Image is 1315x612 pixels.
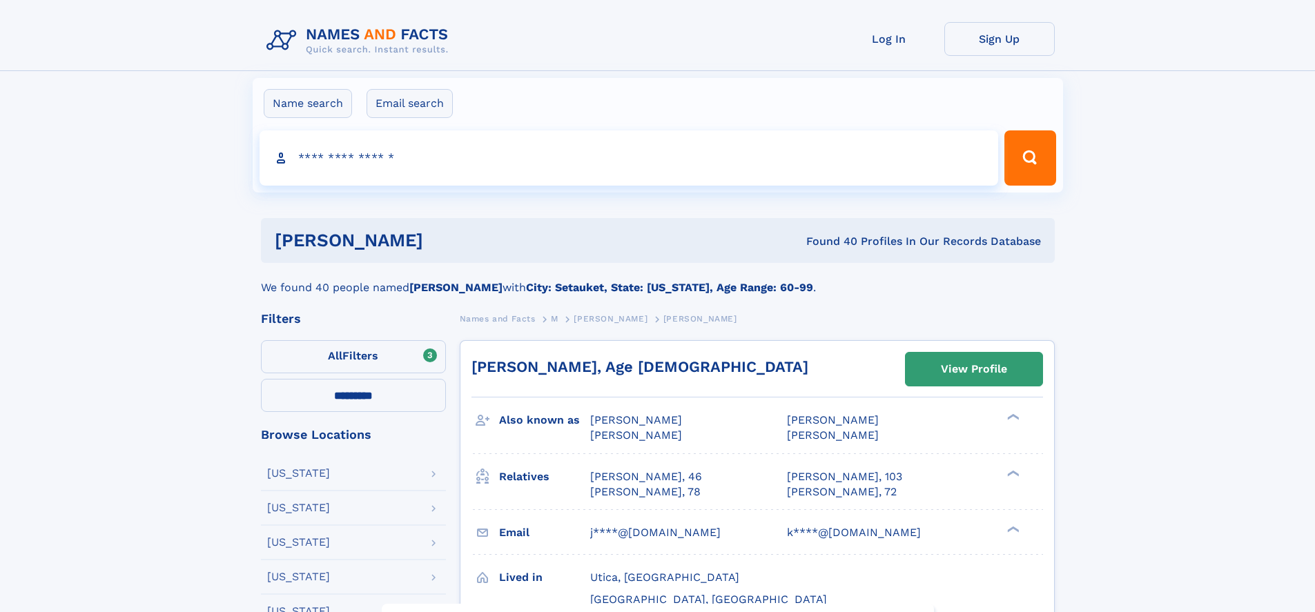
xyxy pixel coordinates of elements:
[906,353,1042,386] a: View Profile
[834,22,944,56] a: Log In
[1004,468,1020,477] div: ❯
[526,281,813,294] b: City: Setauket, State: [US_STATE], Age Range: 60-99
[944,22,1055,56] a: Sign Up
[260,130,999,186] input: search input
[267,502,330,513] div: [US_STATE]
[551,314,558,324] span: M
[471,358,808,375] a: [PERSON_NAME], Age [DEMOGRAPHIC_DATA]
[460,310,536,327] a: Names and Facts
[590,428,682,442] span: [PERSON_NAME]
[590,484,701,500] a: [PERSON_NAME], 78
[574,310,647,327] a: [PERSON_NAME]
[1004,524,1020,533] div: ❯
[264,89,352,118] label: Name search
[261,22,460,59] img: Logo Names and Facts
[409,281,503,294] b: [PERSON_NAME]
[261,263,1055,296] div: We found 40 people named with .
[499,566,590,589] h3: Lived in
[275,232,615,249] h1: [PERSON_NAME]
[787,484,897,500] a: [PERSON_NAME], 72
[261,340,446,373] label: Filters
[499,521,590,544] h3: Email
[499,465,590,488] h3: Relatives
[551,310,558,327] a: M
[787,428,879,442] span: [PERSON_NAME]
[367,89,453,118] label: Email search
[261,313,446,325] div: Filters
[590,571,739,584] span: Utica, [GEOGRAPHIC_DATA]
[267,537,330,548] div: [US_STATE]
[787,413,879,426] span: [PERSON_NAME]
[787,469,902,484] a: [PERSON_NAME], 103
[590,593,827,606] span: [GEOGRAPHIC_DATA], [GEOGRAPHIC_DATA]
[261,428,446,441] div: Browse Locations
[614,234,1041,249] div: Found 40 Profiles In Our Records Database
[590,469,702,484] a: [PERSON_NAME], 46
[1004,413,1020,422] div: ❯
[267,571,330,582] div: [US_STATE]
[499,408,590,432] h3: Also known as
[1004,130,1055,186] button: Search Button
[941,353,1007,385] div: View Profile
[590,413,682,426] span: [PERSON_NAME]
[574,314,647,324] span: [PERSON_NAME]
[328,349,342,362] span: All
[663,314,737,324] span: [PERSON_NAME]
[267,468,330,479] div: [US_STATE]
